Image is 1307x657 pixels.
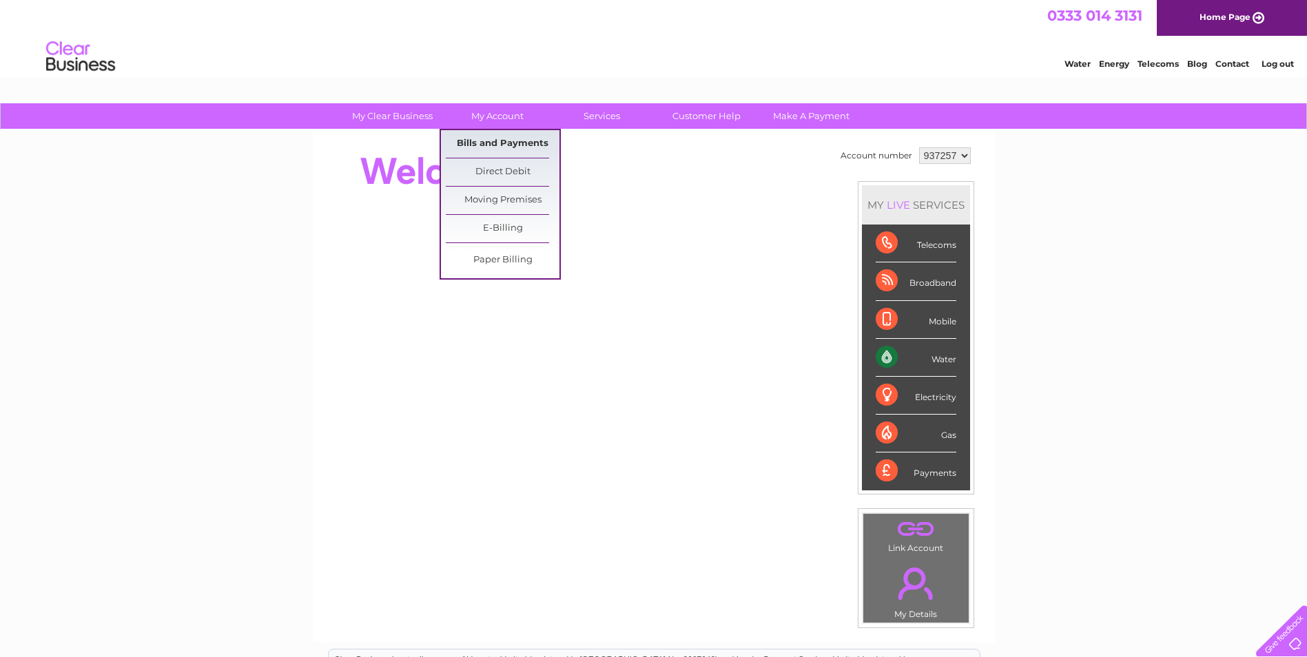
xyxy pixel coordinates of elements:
[446,247,559,274] a: Paper Billing
[862,185,970,225] div: MY SERVICES
[336,103,449,129] a: My Clear Business
[1262,59,1294,69] a: Log out
[863,513,969,556] td: Link Account
[876,225,956,262] div: Telecoms
[884,198,913,211] div: LIVE
[1187,59,1207,69] a: Blog
[650,103,763,129] a: Customer Help
[876,415,956,452] div: Gas
[446,130,559,158] a: Bills and Payments
[867,559,965,607] a: .
[446,187,559,214] a: Moving Premises
[876,301,956,339] div: Mobile
[876,452,956,490] div: Payments
[867,517,965,541] a: .
[876,339,956,377] div: Water
[446,215,559,242] a: E-Billing
[1099,59,1129,69] a: Energy
[754,103,868,129] a: Make A Payment
[1138,59,1179,69] a: Telecoms
[545,103,659,129] a: Services
[45,36,116,78] img: logo.png
[1215,59,1249,69] a: Contact
[440,103,554,129] a: My Account
[876,262,956,300] div: Broadband
[863,556,969,623] td: My Details
[1064,59,1091,69] a: Water
[329,8,980,67] div: Clear Business is a trading name of Verastar Limited (registered in [GEOGRAPHIC_DATA] No. 3667643...
[1047,7,1142,24] a: 0333 014 3131
[837,144,916,167] td: Account number
[876,377,956,415] div: Electricity
[446,158,559,186] a: Direct Debit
